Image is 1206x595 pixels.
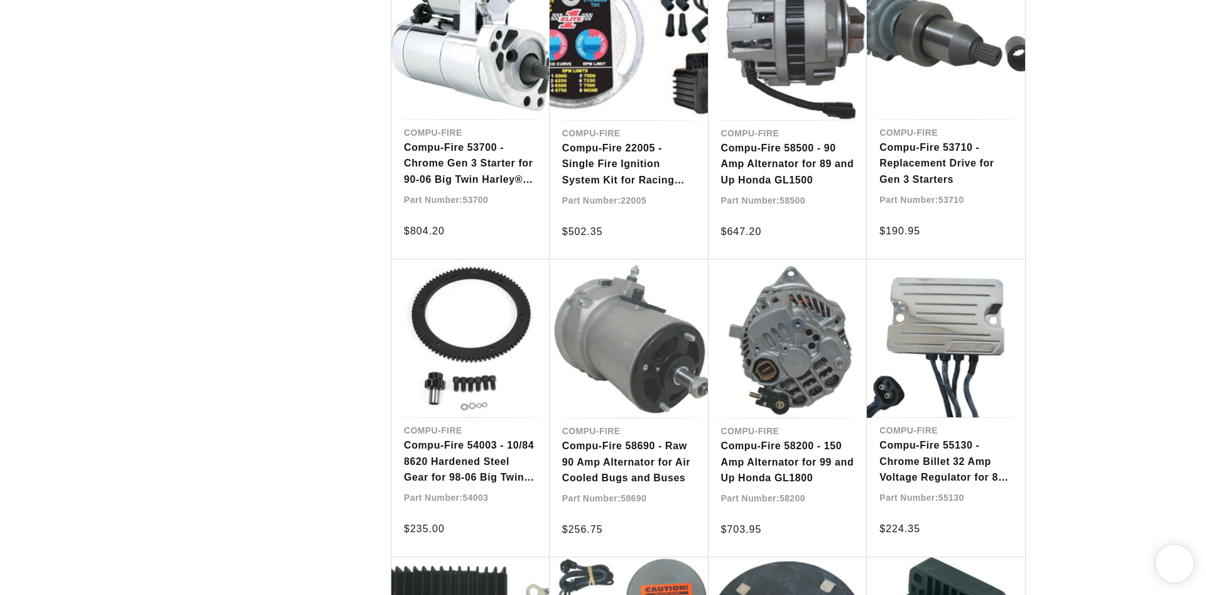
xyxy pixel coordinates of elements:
a: Compu-Fire 53700 - Chrome Gen 3 Starter for 90-06 Big Twin Harley® Models (Except 2006 Dyna) [404,139,537,188]
a: Compu-Fire 54003 - 10/84 8620 Hardened Steel Gear for 98-06 Big Twin Harley® Models (Except 2006 ... [404,437,537,486]
a: Compu-Fire 22005 - Single Fire Ignition System Kit for Racing Retarded Timing on 70-99 Big Twin (... [562,140,696,188]
a: Compu-Fire 53710 - Replacement Drive for Gen 3 Starters [879,139,1013,188]
a: Compu-Fire 55130 - Chrome Billet 32 Amp Voltage Regulator for 89-99 Big Twin Harley® Models (OEM ... [879,437,1013,486]
a: Compu-Fire 58200 - 150 Amp Alternator for 99 and Up Honda GL1800 [721,438,855,486]
a: Compu-Fire 58690 - Raw 90 Amp Alternator for Air Cooled Bugs and Buses [562,438,696,486]
a: Compu-Fire 58500 - 90 Amp Alternator for 89 and Up Honda GL1500 [721,140,855,188]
